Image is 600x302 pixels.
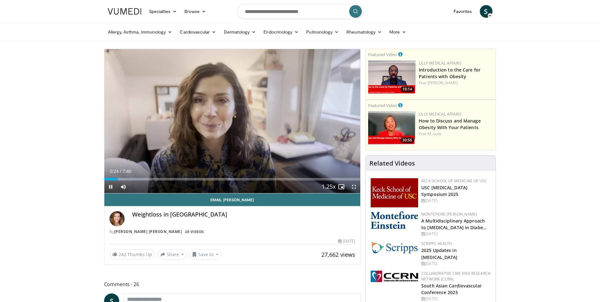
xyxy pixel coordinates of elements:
span: 0:24 [110,169,119,174]
span: 19:14 [400,86,414,92]
a: 19:14 [368,60,416,94]
a: Keck School of Medicine of USC [421,178,487,184]
a: Collaborative CME and Research Network (CCRN) [421,271,491,282]
span: 242 [119,251,126,257]
a: Cardiovascular [176,26,220,38]
a: [PERSON_NAME] [428,80,458,85]
a: Favorites [450,5,476,18]
button: Enable picture-in-picture mode [335,180,348,193]
div: Feat. [419,80,493,86]
video-js: Video Player [104,49,361,193]
a: USC [MEDICAL_DATA] Symposium 2025 [421,185,467,197]
div: [DATE] [338,238,355,244]
a: 242 Thumbs Up [109,249,155,259]
button: Mute [117,180,130,193]
div: By [109,229,356,235]
a: Rheumatology [343,26,386,38]
img: VuMedi Logo [108,8,141,15]
span: 30:56 [400,137,414,143]
a: South Asian Cardiovascular Conference 2025 [421,283,482,295]
a: Endocrinology [260,26,302,38]
button: Fullscreen [348,180,360,193]
small: Featured Video [368,103,397,108]
h4: Weightloss in [GEOGRAPHIC_DATA] [132,211,356,218]
small: Featured Video [368,52,397,57]
img: c98a6a29-1ea0-4bd5-8cf5-4d1e188984a7.png.150x105_q85_crop-smart_upscale.png [368,111,416,145]
img: acc2e291-ced4-4dd5-b17b-d06994da28f3.png.150x105_q85_crop-smart_upscale.png [368,60,416,94]
img: a04ee3ba-8487-4636-b0fb-5e8d268f3737.png.150x105_q85_autocrop_double_scale_upscale_version-0.2.png [371,271,418,282]
a: More [386,26,410,38]
a: 2025 Updates in [MEDICAL_DATA] [421,247,457,260]
a: [PERSON_NAME] [PERSON_NAME] [114,229,182,234]
a: S [480,5,492,18]
a: Scripps Health [421,241,452,246]
img: Avatar [109,211,125,226]
a: Dermatology [220,26,260,38]
a: Browse [181,5,210,18]
a: Pulmonology [302,26,343,38]
button: Playback Rate [322,180,335,193]
div: [DATE] [421,296,491,302]
a: 20 Videos [183,229,206,234]
img: c9f2b0b7-b02a-4276-a72a-b0cbb4230bc1.jpg.150x105_q85_autocrop_double_scale_upscale_version-0.2.jpg [371,241,418,254]
span: / [120,169,121,174]
img: b0142b4c-93a1-4b58-8f91-5265c282693c.png.150x105_q85_autocrop_double_scale_upscale_version-0.2.png [371,211,418,229]
span: 7:40 [123,169,131,174]
span: 27,662 views [321,251,355,258]
div: [DATE] [421,261,491,267]
input: Search topics, interventions [237,4,363,19]
a: Introduction to the Care for Patients with Obesity [419,67,480,79]
h4: Related Videos [369,160,415,167]
a: Specialties [145,5,181,18]
img: 7b941f1f-d101-407a-8bfa-07bd47db01ba.png.150x105_q85_autocrop_double_scale_upscale_version-0.2.jpg [371,178,418,207]
div: Progress Bar [104,178,361,180]
a: M. Look [428,131,442,136]
a: Montefiore [PERSON_NAME] [421,211,477,217]
a: 30:56 [368,111,416,145]
div: [DATE] [421,231,491,237]
button: Save to [189,249,221,260]
a: Lilly Medical Affairs [419,60,461,66]
a: How to Discuss and Manage Obesity With Your Patients [419,118,481,130]
button: Share [158,249,187,260]
a: Allergy, Asthma, Immunology [104,26,176,38]
div: [DATE] [421,198,491,204]
a: Lilly Medical Affairs [419,111,461,117]
a: Email [PERSON_NAME] [104,193,361,206]
span: Comments 26 [104,280,361,288]
button: Pause [104,180,117,193]
a: A Multidisciplinary Approach to [MEDICAL_DATA] in Diabe… [421,218,487,230]
div: Feat. [419,131,493,137]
